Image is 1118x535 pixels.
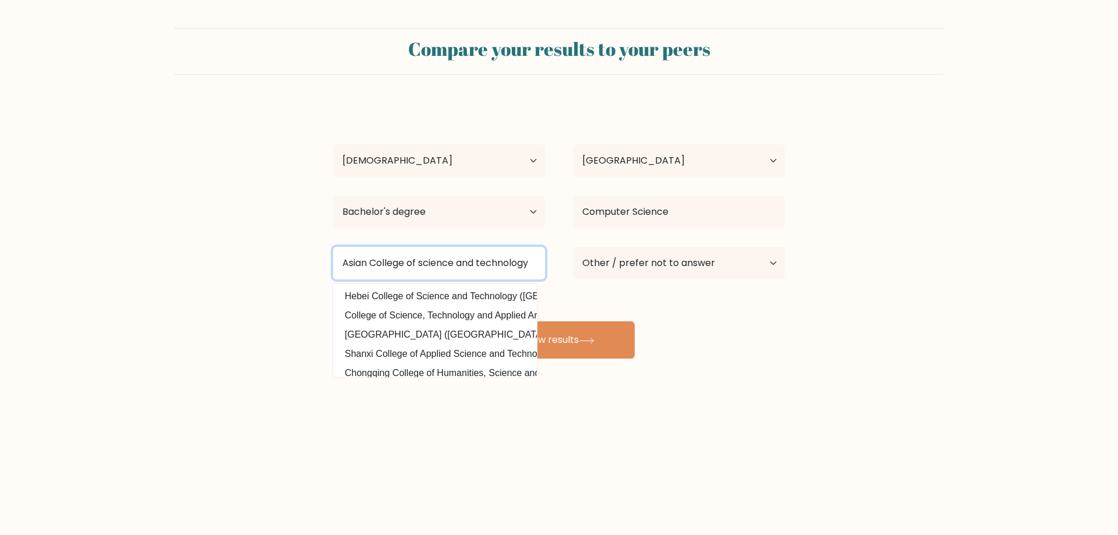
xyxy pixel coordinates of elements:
input: What did you study? [573,196,785,228]
option: Shanxi College of Applied Science and Technology ([GEOGRAPHIC_DATA]) [336,345,534,363]
option: [GEOGRAPHIC_DATA] ([GEOGRAPHIC_DATA]) [336,325,534,344]
option: Chongqing College of Humanities, Science and Technology ([GEOGRAPHIC_DATA]) [336,364,534,382]
h2: Compare your results to your peers [182,38,936,60]
button: View results [483,321,635,359]
option: College of Science, Technology and Applied Arts of [GEOGRAPHIC_DATA] ([GEOGRAPHIC_DATA]) [336,306,534,325]
option: Hebei College of Science and Technology ([GEOGRAPHIC_DATA]) [336,287,534,306]
input: Most relevant educational institution [333,247,545,279]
